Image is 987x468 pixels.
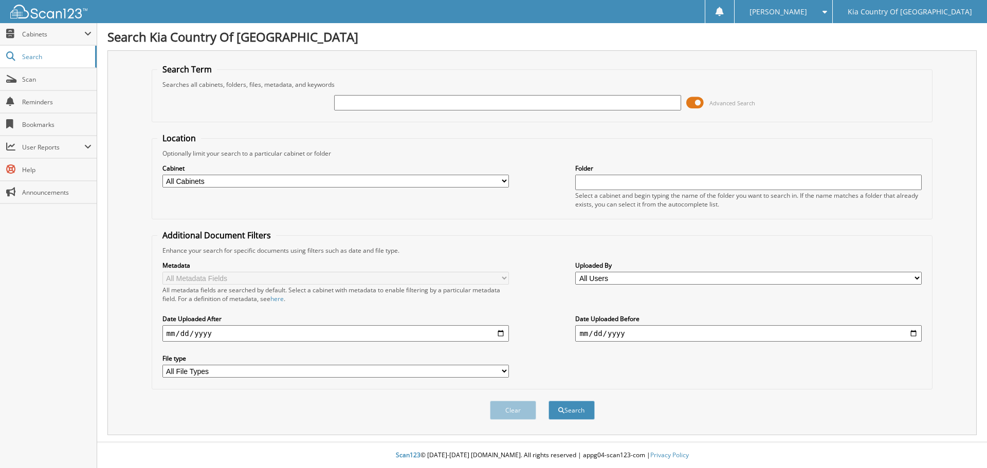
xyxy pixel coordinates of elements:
span: Help [22,165,92,174]
button: Clear [490,401,536,420]
label: Date Uploaded Before [575,314,922,323]
legend: Location [157,133,201,144]
span: Announcements [22,188,92,197]
span: Scan [22,75,92,84]
img: scan123-logo-white.svg [10,5,87,18]
legend: Search Term [157,64,217,75]
label: Uploaded By [575,261,922,270]
a: Privacy Policy [650,451,689,459]
iframe: Chat Widget [936,419,987,468]
span: Kia Country Of [GEOGRAPHIC_DATA] [848,9,972,15]
legend: Additional Document Filters [157,230,276,241]
span: User Reports [22,143,84,152]
span: Cabinets [22,30,84,39]
span: [PERSON_NAME] [750,9,807,15]
span: Bookmarks [22,120,92,129]
label: Cabinet [162,164,509,173]
label: File type [162,354,509,363]
div: Select a cabinet and begin typing the name of the folder you want to search in. If the name match... [575,191,922,209]
div: Enhance your search for specific documents using filters such as date and file type. [157,246,927,255]
label: Metadata [162,261,509,270]
a: here [270,294,284,303]
input: start [162,325,509,342]
span: Advanced Search [709,99,755,107]
span: Search [22,52,90,61]
div: © [DATE]-[DATE] [DOMAIN_NAME]. All rights reserved | appg04-scan123-com | [97,443,987,468]
label: Folder [575,164,922,173]
div: All metadata fields are searched by default. Select a cabinet with metadata to enable filtering b... [162,286,509,303]
span: Reminders [22,98,92,106]
input: end [575,325,922,342]
label: Date Uploaded After [162,314,509,323]
button: Search [549,401,595,420]
div: Searches all cabinets, folders, files, metadata, and keywords [157,80,927,89]
div: Optionally limit your search to a particular cabinet or folder [157,149,927,158]
span: Scan123 [396,451,421,459]
h1: Search Kia Country Of [GEOGRAPHIC_DATA] [107,28,977,45]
